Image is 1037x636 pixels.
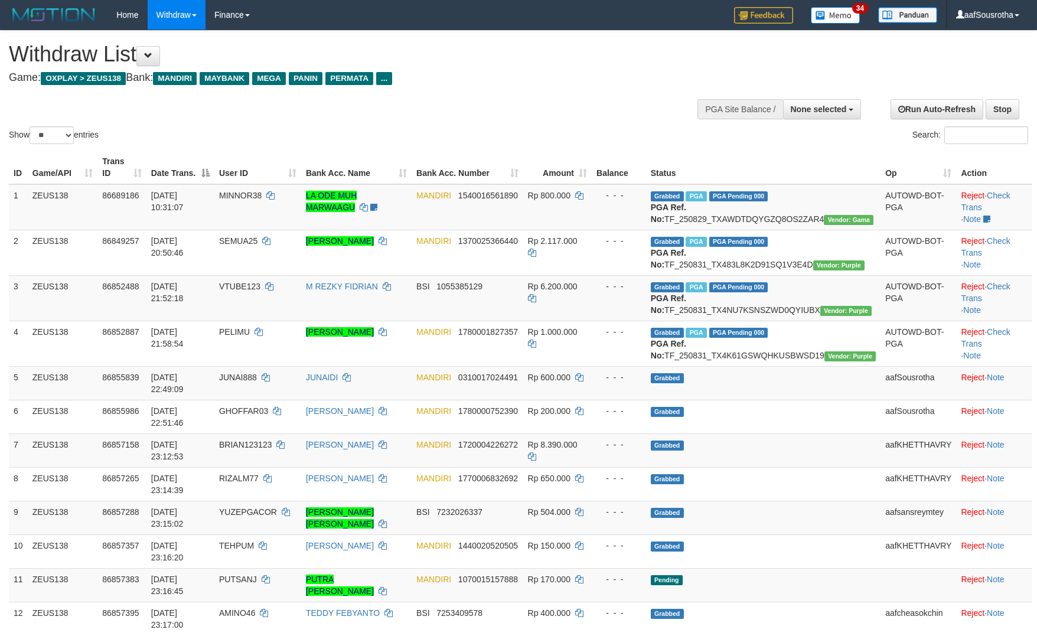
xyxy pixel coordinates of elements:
[28,184,98,230] td: ZEUS138
[651,542,684,552] span: Grabbed
[306,327,374,337] a: [PERSON_NAME]
[151,541,184,562] span: [DATE] 23:16:20
[436,608,482,618] span: Copy 7253409578 to clipboard
[987,474,1005,483] a: Note
[528,575,570,584] span: Rp 170.000
[596,506,641,518] div: - - -
[416,236,451,246] span: MANDIRI
[686,282,706,292] span: Marked by aafsolysreylen
[9,6,99,24] img: MOTION_logo.png
[651,474,684,484] span: Grabbed
[881,400,956,433] td: aafSousrotha
[458,191,518,200] span: Copy 1540016561890 to clipboard
[9,43,680,66] h1: Withdraw List
[28,501,98,534] td: ZEUS138
[28,151,98,184] th: Game/API: activate to sort column ascending
[9,151,28,184] th: ID
[878,7,937,23] img: panduan.png
[102,236,139,246] span: 86849257
[820,306,872,316] span: Vendor URL: https://trx4.1velocity.biz
[412,151,523,184] th: Bank Acc. Number: activate to sort column ascending
[219,282,260,291] span: VTUBE123
[219,474,259,483] span: RIZALM77
[956,568,1032,602] td: ·
[102,575,139,584] span: 86857383
[961,507,984,517] a: Reject
[961,575,984,584] a: Reject
[28,230,98,275] td: ZEUS138
[102,406,139,416] span: 86855986
[811,7,860,24] img: Button%20Memo.svg
[528,608,570,618] span: Rp 400.000
[146,151,214,184] th: Date Trans.: activate to sort column descending
[102,191,139,200] span: 86689186
[458,474,518,483] span: Copy 1770006832692 to clipboard
[528,541,570,550] span: Rp 150.000
[219,373,257,382] span: JUNAI888
[219,327,250,337] span: PELIMU
[306,406,374,416] a: [PERSON_NAME]
[376,72,392,85] span: ...
[306,440,374,449] a: [PERSON_NAME]
[325,72,373,85] span: PERMATA
[881,321,956,366] td: AUTOWD-BOT-PGA
[596,439,641,451] div: - - -
[528,373,570,382] span: Rp 600.000
[646,321,881,366] td: TF_250831_TX4K61GSWQHKUSBWSD19
[881,151,956,184] th: Op: activate to sort column ascending
[219,191,262,200] span: MINNOR38
[709,237,768,247] span: PGA Pending
[436,282,482,291] span: Copy 1055385129 to clipboard
[686,328,706,338] span: Marked by aafsolysreylen
[306,541,374,550] a: [PERSON_NAME]
[9,321,28,366] td: 4
[596,540,641,552] div: - - -
[306,236,374,246] a: [PERSON_NAME]
[416,507,430,517] span: BSI
[102,541,139,550] span: 86857357
[528,327,578,337] span: Rp 1.000.000
[102,608,139,618] span: 86857395
[891,99,983,119] a: Run Auto-Refresh
[961,191,1010,212] a: Check Trans
[9,602,28,635] td: 12
[956,230,1032,275] td: · ·
[881,467,956,501] td: aafKHETTHAVRY
[219,507,277,517] span: YUZEPGACOR
[987,608,1005,618] a: Note
[528,236,578,246] span: Rp 2.117.000
[596,405,641,417] div: - - -
[458,327,518,337] span: Copy 1780001827357 to clipboard
[651,339,686,360] b: PGA Ref. No:
[528,474,570,483] span: Rp 650.000
[523,151,592,184] th: Amount: activate to sort column ascending
[596,371,641,383] div: - - -
[436,507,482,517] span: Copy 7232026337 to clipboard
[646,230,881,275] td: TF_250831_TX483L8K2D91SQ1V3E4D
[28,275,98,321] td: ZEUS138
[881,433,956,467] td: aafKHETTHAVRY
[528,440,578,449] span: Rp 8.390.000
[214,151,301,184] th: User ID: activate to sort column ascending
[306,474,374,483] a: [PERSON_NAME]
[416,406,451,416] span: MANDIRI
[306,373,338,382] a: JUNAIDI
[961,373,984,382] a: Reject
[41,72,126,85] span: OXPLAY > ZEUS138
[709,191,768,201] span: PGA Pending
[30,126,74,144] select: Showentries
[912,126,1028,144] label: Search:
[528,507,570,517] span: Rp 504.000
[963,214,981,224] a: Note
[9,433,28,467] td: 7
[458,541,518,550] span: Copy 1440020520505 to clipboard
[219,541,254,550] span: TEHPUM
[956,321,1032,366] td: · ·
[961,282,984,291] a: Reject
[28,467,98,501] td: ZEUS138
[151,406,184,428] span: [DATE] 22:51:46
[961,191,984,200] a: Reject
[416,373,451,382] span: MANDIRI
[28,366,98,400] td: ZEUS138
[28,321,98,366] td: ZEUS138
